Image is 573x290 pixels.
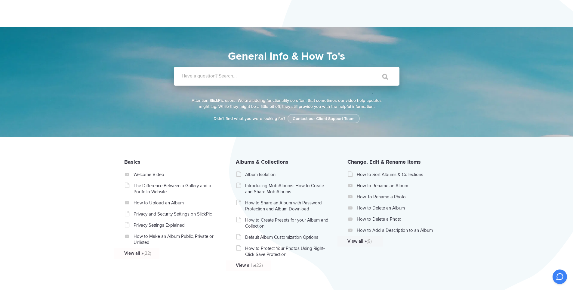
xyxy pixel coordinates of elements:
[190,98,383,110] p: Attention SlickPic users. We are adding functionality so often, that sometimes our video help upd...
[347,159,421,165] a: Change, Edit & Rename Items
[134,233,219,245] a: How to Make an Album Public, Private or Unlisted
[147,48,427,65] h1: General Info & How To's
[245,183,330,195] a: Introducing MobiAlbums: How to Create and Share MobiAlbums
[236,159,288,165] a: Albums & Collections
[245,200,330,212] a: How to Share an Album with Password Protection and Album Download
[236,262,321,268] a: View all »(22)
[357,194,442,200] a: How To Rename a Photo
[357,172,442,178] a: How to Sort Albums & Collections
[245,217,330,229] a: How to Create Presets for your Album and Collection
[134,183,219,195] a: The Difference Between a Gallery and a Portfolio Website
[190,116,383,122] p: Didn't find what you were looking for?
[134,211,219,217] a: Privacy and Security Settings on SlickPic
[182,73,407,79] label: Have a question? Search...
[357,227,442,233] a: How to Add a Description to an Album
[357,205,442,211] a: How to Delete an Album
[245,234,330,240] a: Default Album Customization Options
[347,238,433,244] a: View all »(9)
[134,172,219,178] a: Welcome Video
[245,172,330,178] a: Album Isolation
[245,245,330,257] a: How to Protect Your Photos Using Right-Click Save Protection
[370,69,395,84] input: 
[288,114,360,123] a: Contact our Client Support Team
[124,159,140,165] a: Basics
[134,200,219,206] a: How to Upload an Album
[124,250,209,256] a: View all »(22)
[357,216,442,222] a: How to Delete a Photo
[357,183,442,189] a: How to Rename an Album
[134,222,219,228] a: Privacy Settings Explained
